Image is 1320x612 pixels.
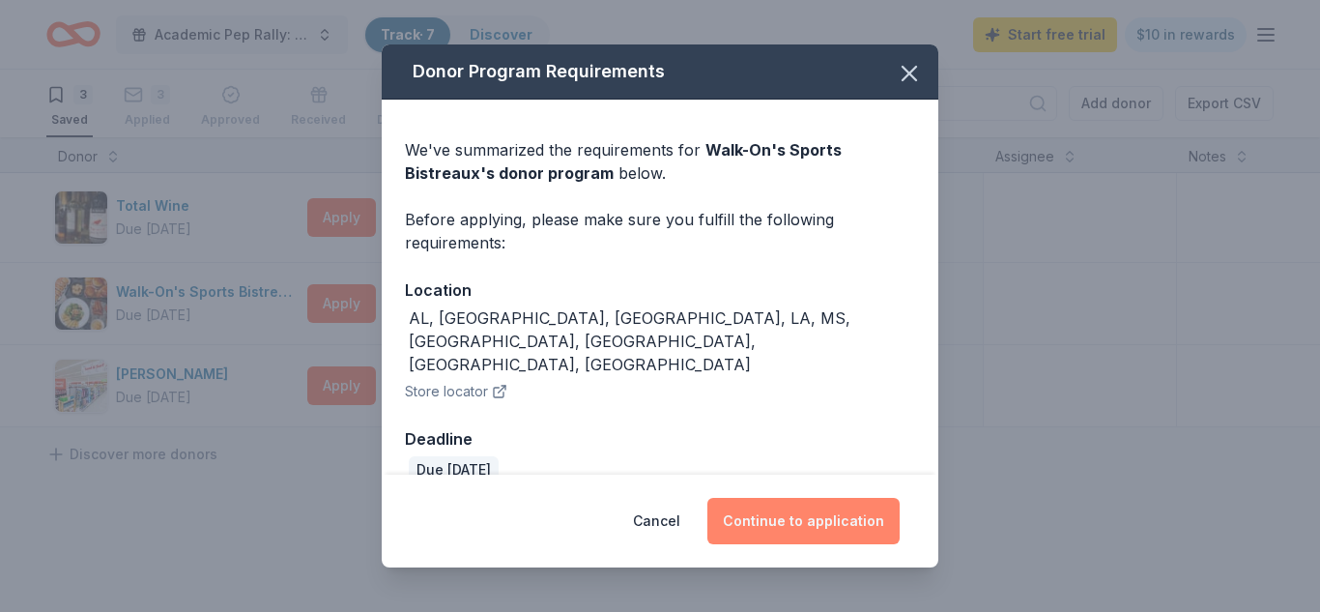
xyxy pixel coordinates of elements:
div: Before applying, please make sure you fulfill the following requirements: [405,208,915,254]
button: Store locator [405,380,507,403]
button: Continue to application [707,498,900,544]
div: AL, [GEOGRAPHIC_DATA], [GEOGRAPHIC_DATA], LA, MS, [GEOGRAPHIC_DATA], [GEOGRAPHIC_DATA], [GEOGRAPH... [409,306,915,376]
div: We've summarized the requirements for below. [405,138,915,185]
div: Location [405,277,915,303]
div: Deadline [405,426,915,452]
div: Due [DATE] [409,456,499,483]
div: Donor Program Requirements [382,44,938,100]
button: Cancel [633,498,680,544]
